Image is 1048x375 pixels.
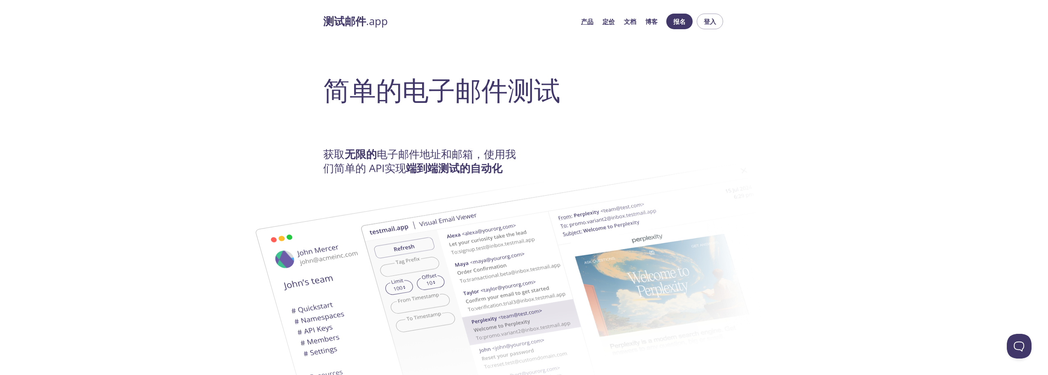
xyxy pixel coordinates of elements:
font: 定价 [602,17,615,26]
iframe: 求助童子军信标 - 开放 [1007,334,1032,359]
font: 使用我们简单的 API实现 [323,147,516,175]
font: 电子邮件地址和邮箱， [377,147,484,161]
font: 文档 [624,17,636,26]
font: 博客 [645,17,658,26]
font: 产品 [581,17,593,26]
a: 定价 [602,16,615,27]
font: 报名 [673,17,686,26]
button: 登入 [697,14,723,29]
font: 无限的 [345,147,377,161]
a: 文档 [624,16,636,27]
font: 测试邮件 [323,14,366,28]
a: 产品 [581,16,593,27]
button: 报名 [666,14,693,29]
a: 测试邮件.app [323,14,574,28]
font: .app [366,14,388,28]
a: 博客 [645,16,658,27]
font: 获取 [323,147,345,161]
font: 简单的电子邮件测试 [323,72,560,108]
font: 登入 [704,17,716,26]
